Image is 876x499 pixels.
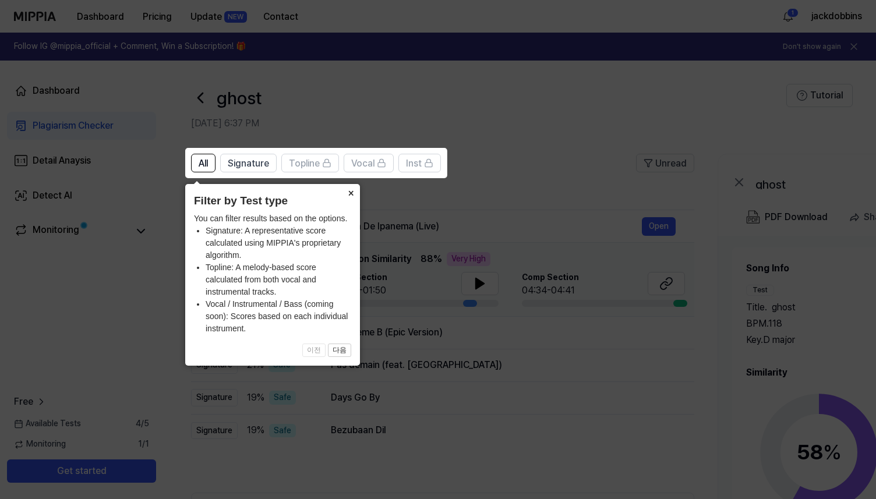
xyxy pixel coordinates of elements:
[194,193,351,210] header: Filter by Test type
[351,157,375,171] span: Vocal
[206,261,351,298] li: Topline: A melody-based score calculated from both vocal and instrumental tracks.
[341,184,360,200] button: Close
[328,344,351,358] button: 다음
[406,157,422,171] span: Inst
[194,213,351,335] div: You can filter results based on the options.
[206,298,351,335] li: Vocal / Instrumental / Bass (coming soon): Scores based on each individual instrument.
[289,157,320,171] span: Topline
[191,154,216,172] button: All
[344,154,394,172] button: Vocal
[281,154,339,172] button: Topline
[398,154,441,172] button: Inst
[199,157,208,171] span: All
[228,157,269,171] span: Signature
[206,225,351,261] li: Signature: A representative score calculated using MIPPIA's proprietary algorithm.
[220,154,277,172] button: Signature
